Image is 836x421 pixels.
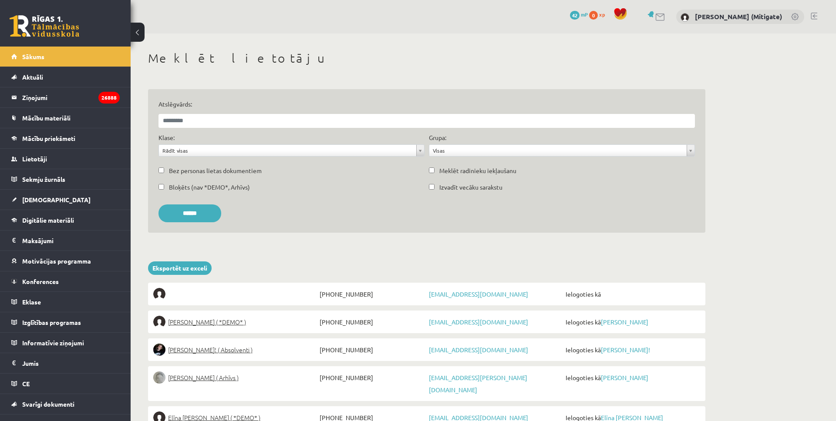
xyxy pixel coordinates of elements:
[98,92,120,104] i: 26888
[570,11,588,18] a: 42 mP
[22,216,74,224] span: Digitālie materiāli
[162,145,413,156] span: Rādīt visas
[11,87,120,107] a: Ziņojumi26888
[317,344,427,356] span: [PHONE_NUMBER]
[168,316,246,328] span: [PERSON_NAME] ( *DEMO* )
[563,316,700,328] span: Ielogoties kā
[22,380,30,388] span: CE
[11,292,120,312] a: Eklase
[153,316,317,328] a: [PERSON_NAME] ( *DEMO* )
[148,261,212,275] a: Eksportēt uz exceli
[22,231,120,251] legend: Maksājumi
[317,316,427,328] span: [PHONE_NUMBER]
[11,353,120,373] a: Jumis
[429,133,446,142] label: Grupa:
[22,277,59,285] span: Konferences
[148,51,705,66] h1: Meklēt lietotāju
[22,339,84,347] span: Informatīvie ziņojumi
[563,344,700,356] span: Ielogoties kā
[153,371,317,384] a: [PERSON_NAME] ( Arhīvs )
[429,318,528,326] a: [EMAIL_ADDRESS][DOMAIN_NAME]
[11,149,120,169] a: Lietotāji
[153,316,165,328] img: Elīna Elizabete Ancveriņa
[153,344,317,356] a: [PERSON_NAME]! ( Absolventi )
[695,12,782,21] a: [PERSON_NAME] (Mitigate)
[563,288,700,300] span: Ielogoties kā
[11,108,120,128] a: Mācību materiāli
[10,15,79,37] a: Rīgas 1. Tālmācības vidusskola
[22,134,75,142] span: Mācību priekšmeti
[601,318,648,326] a: [PERSON_NAME]
[22,359,39,367] span: Jumis
[22,53,44,60] span: Sākums
[11,251,120,271] a: Motivācijas programma
[589,11,598,20] span: 0
[439,166,516,175] label: Meklēt radinieku iekļaušanu
[11,190,120,210] a: [DEMOGRAPHIC_DATA]
[429,346,528,354] a: [EMAIL_ADDRESS][DOMAIN_NAME]
[429,145,694,156] a: Visas
[11,128,120,148] a: Mācību priekšmeti
[581,11,588,18] span: mP
[317,288,427,300] span: [PHONE_NUMBER]
[22,400,74,408] span: Svarīgi dokumenti
[11,312,120,332] a: Izglītības programas
[433,145,683,156] span: Visas
[11,271,120,291] a: Konferences
[11,67,120,87] a: Aktuāli
[169,166,262,175] label: Bez personas lietas dokumentiem
[589,11,609,18] a: 0 xp
[158,100,695,109] label: Atslēgvārds:
[22,257,91,265] span: Motivācijas programma
[601,374,648,381] a: [PERSON_NAME]
[168,371,239,384] span: [PERSON_NAME] ( Arhīvs )
[681,13,689,22] img: Vitālijs Viļums (Mitigate)
[168,344,253,356] span: [PERSON_NAME]! ( Absolventi )
[158,133,175,142] label: Klase:
[11,47,120,67] a: Sākums
[599,11,605,18] span: xp
[11,169,120,189] a: Sekmju žurnāls
[601,346,650,354] a: [PERSON_NAME]!
[11,333,120,353] a: Informatīvie ziņojumi
[570,11,580,20] span: 42
[22,155,47,163] span: Lietotāji
[22,87,120,107] legend: Ziņojumi
[439,183,502,192] label: Izvadīt vecāku sarakstu
[22,73,43,81] span: Aktuāli
[22,196,91,204] span: [DEMOGRAPHIC_DATA]
[22,318,81,326] span: Izglītības programas
[169,183,250,192] label: Bloķēts (nav *DEMO*, Arhīvs)
[11,374,120,394] a: CE
[159,145,424,156] a: Rādīt visas
[153,371,165,384] img: Lelde Braune
[429,290,528,298] a: [EMAIL_ADDRESS][DOMAIN_NAME]
[11,394,120,414] a: Svarīgi dokumenti
[22,298,41,306] span: Eklase
[563,371,700,384] span: Ielogoties kā
[11,231,120,251] a: Maksājumi
[11,210,120,230] a: Digitālie materiāli
[429,374,527,394] a: [EMAIL_ADDRESS][PERSON_NAME][DOMAIN_NAME]
[22,175,65,183] span: Sekmju žurnāls
[317,371,427,384] span: [PHONE_NUMBER]
[153,344,165,356] img: Sofija Anrio-Karlauska!
[22,114,71,122] span: Mācību materiāli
